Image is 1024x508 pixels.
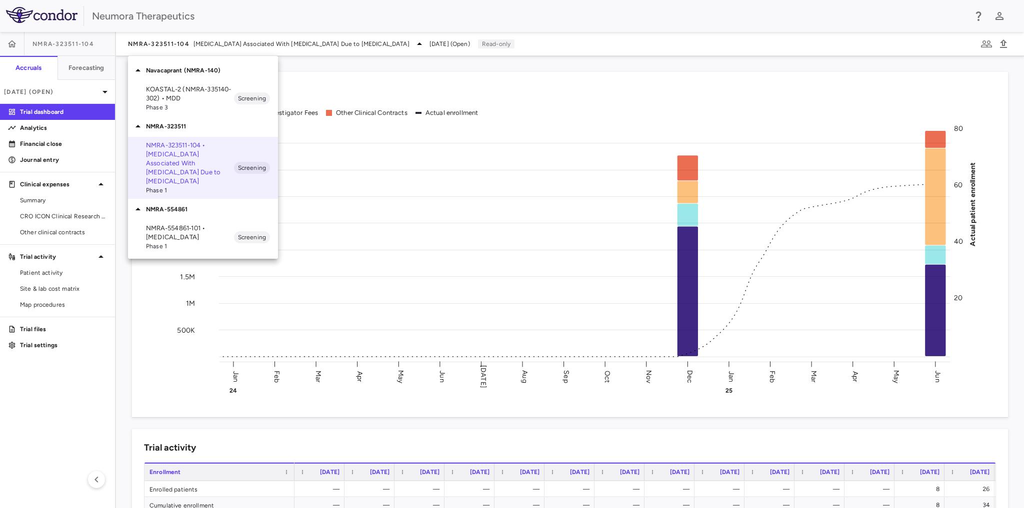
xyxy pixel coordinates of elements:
[146,141,234,186] p: NMRA-323511-104 • [MEDICAL_DATA] Associated With [MEDICAL_DATA] Due to [MEDICAL_DATA]
[146,205,278,214] p: NMRA-554861
[146,66,278,75] p: Navacaprant (NMRA-140)
[146,224,234,242] p: NMRA‐554861‐101 • [MEDICAL_DATA]
[146,122,278,131] p: NMRA-323511
[128,81,278,116] div: KOASTAL-2 (NMRA-335140-302) • MDDPhase 3Screening
[234,163,270,172] span: Screening
[234,233,270,242] span: Screening
[146,242,234,251] span: Phase 1
[146,103,234,112] span: Phase 3
[146,85,234,103] p: KOASTAL-2 (NMRA-335140-302) • MDD
[128,137,278,199] div: NMRA-323511-104 • [MEDICAL_DATA] Associated With [MEDICAL_DATA] Due to [MEDICAL_DATA]Phase 1Scree...
[128,199,278,220] div: NMRA-554861
[128,60,278,81] div: Navacaprant (NMRA-140)
[234,94,270,103] span: Screening
[146,186,234,195] span: Phase 1
[128,220,278,255] div: NMRA‐554861‐101 • [MEDICAL_DATA]Phase 1Screening
[128,116,278,137] div: NMRA-323511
